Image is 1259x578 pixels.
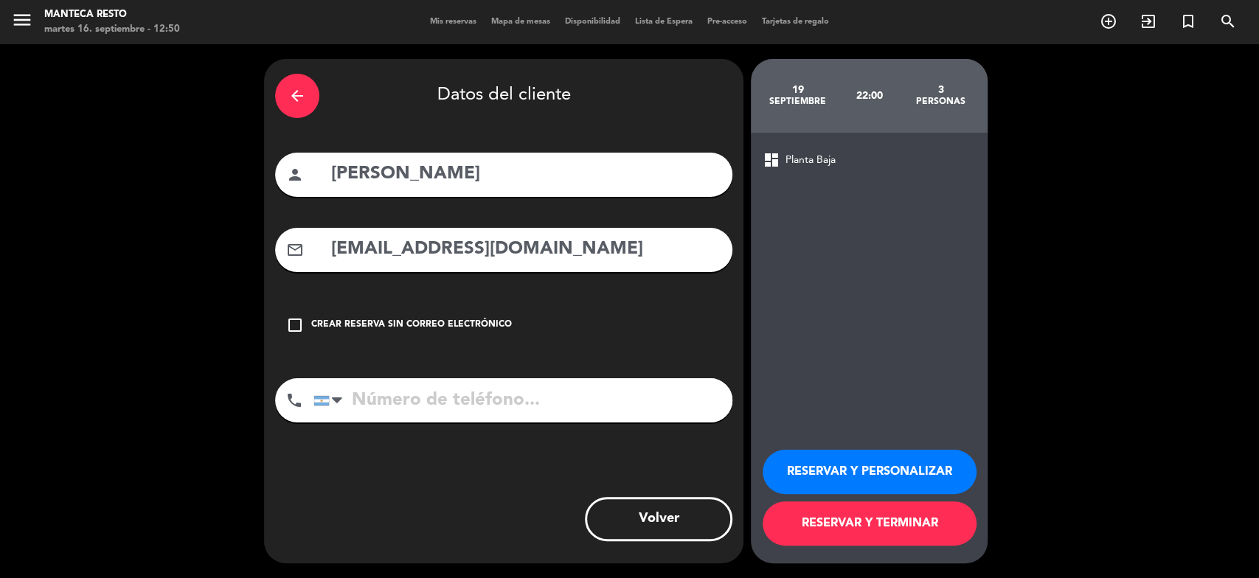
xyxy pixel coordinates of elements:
input: Email del cliente [330,234,721,265]
div: Argentina: +54 [314,379,348,422]
span: Mis reservas [423,18,484,26]
div: martes 16. septiembre - 12:50 [44,22,180,37]
i: menu [11,9,33,31]
div: Datos del cliente [275,70,732,122]
i: turned_in_not [1179,13,1197,30]
div: 22:00 [833,70,905,122]
i: arrow_back [288,87,306,105]
input: Nombre del cliente [330,159,721,189]
i: add_circle_outline [1100,13,1117,30]
i: exit_to_app [1140,13,1157,30]
span: Disponibilidad [558,18,628,26]
button: menu [11,9,33,36]
input: Número de teléfono... [313,378,732,422]
i: person [286,166,304,184]
span: dashboard [763,151,780,169]
div: Crear reserva sin correo electrónico [311,318,512,332]
span: Lista de Espera [628,18,700,26]
div: personas [905,96,977,108]
i: phone [285,391,303,409]
button: RESERVAR Y PERSONALIZAR [763,450,977,494]
div: 19 [762,84,833,96]
div: septiembre [762,96,833,108]
i: mail_outline [286,241,304,259]
button: RESERVAR Y TERMINAR [763,501,977,546]
span: Mapa de mesas [484,18,558,26]
i: search [1219,13,1237,30]
span: Tarjetas de regalo [755,18,836,26]
div: Manteca Resto [44,7,180,22]
div: 3 [905,84,977,96]
button: Volver [585,497,732,541]
i: check_box_outline_blank [286,316,304,334]
span: Planta Baja [785,152,836,169]
span: Pre-acceso [700,18,755,26]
